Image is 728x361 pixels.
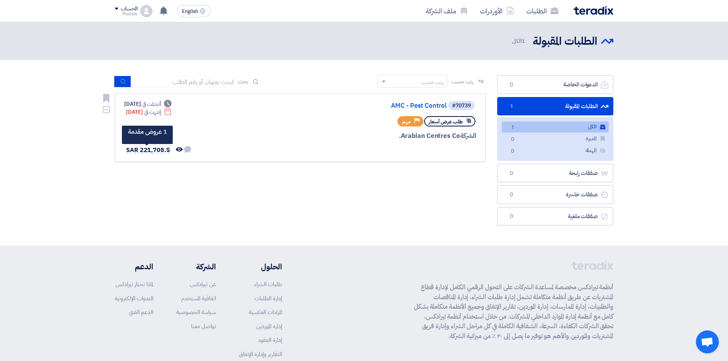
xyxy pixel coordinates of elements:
[497,164,613,183] a: صفقات رابحة0
[256,322,282,330] a: إدارة الموردين
[414,282,613,341] p: أنظمة تيرادكس مخصصة لمساعدة الشركات على التحول الرقمي الكامل لإدارة قطاع المشتريات عن طريق أنظمة ...
[497,207,613,226] a: صفقات ملغية0
[239,261,282,272] li: الحلول
[533,34,597,49] h2: الطلبات المقبولة
[177,5,211,17] button: English
[140,5,152,17] img: profile_test.png
[176,308,216,316] a: سياسة الخصوصية
[249,308,282,316] a: المزادات العكسية
[452,78,473,86] span: رتب حسب
[574,6,613,15] img: Teradix logo
[294,102,447,109] a: AMC - Pest Control
[126,146,170,155] span: SAR 221,708.5
[460,131,477,141] span: الشركة
[508,147,517,155] span: 0
[402,118,411,125] span: مهم
[522,37,525,45] span: 1
[507,81,516,89] span: 0
[142,100,161,108] span: أنشئت في
[507,170,516,177] span: 0
[255,294,282,303] a: إدارة الطلبات
[508,136,517,144] span: 0
[497,97,613,116] a: الطلبات المقبولة1
[474,2,520,20] a: الأوردرات
[125,135,170,141] div: لا يوجد تقييم حاليا
[144,108,161,116] span: إنتهت في
[502,145,609,156] a: المهملة
[497,185,613,204] a: صفقات خاسرة0
[508,124,517,132] span: 1
[115,294,153,303] a: الندوات الإلكترونية
[258,336,282,344] a: إدارة العقود
[429,118,463,125] span: طلب عرض أسعار
[239,350,282,358] a: التقارير وإدارة الإنفاق
[520,2,564,20] a: الطلبات
[115,280,153,288] a: لماذا تختار تيرادكس
[507,103,516,110] span: 1
[115,12,137,16] div: Mostafa
[497,75,613,94] a: الدعوات الخاصة0
[115,261,153,272] li: الدعم
[507,213,516,220] span: 0
[422,78,444,86] div: رتب حسب
[181,294,216,303] a: اتفاقية المستخدم
[420,2,474,20] a: ملف الشركة
[452,103,471,108] div: #70739
[502,133,609,144] a: المميزة
[129,308,153,316] a: الدعم الفني
[125,129,170,135] div: 1 عروض مقدمة
[292,131,476,141] div: Arabian Centres Co.
[512,37,527,45] span: الكل
[507,191,516,199] span: 0
[238,78,248,86] span: بحث
[502,121,609,133] a: الكل
[191,322,216,330] a: تواصل معنا
[254,280,282,288] a: طلبات الشراء
[126,108,172,116] div: [DATE]
[696,330,719,353] a: Open chat
[176,261,216,272] li: الشركة
[124,100,172,108] div: [DATE]
[182,9,198,14] span: English
[121,6,137,12] div: الحساب
[131,76,238,87] input: ابحث بعنوان أو رقم الطلب
[190,280,216,288] a: عن تيرادكس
